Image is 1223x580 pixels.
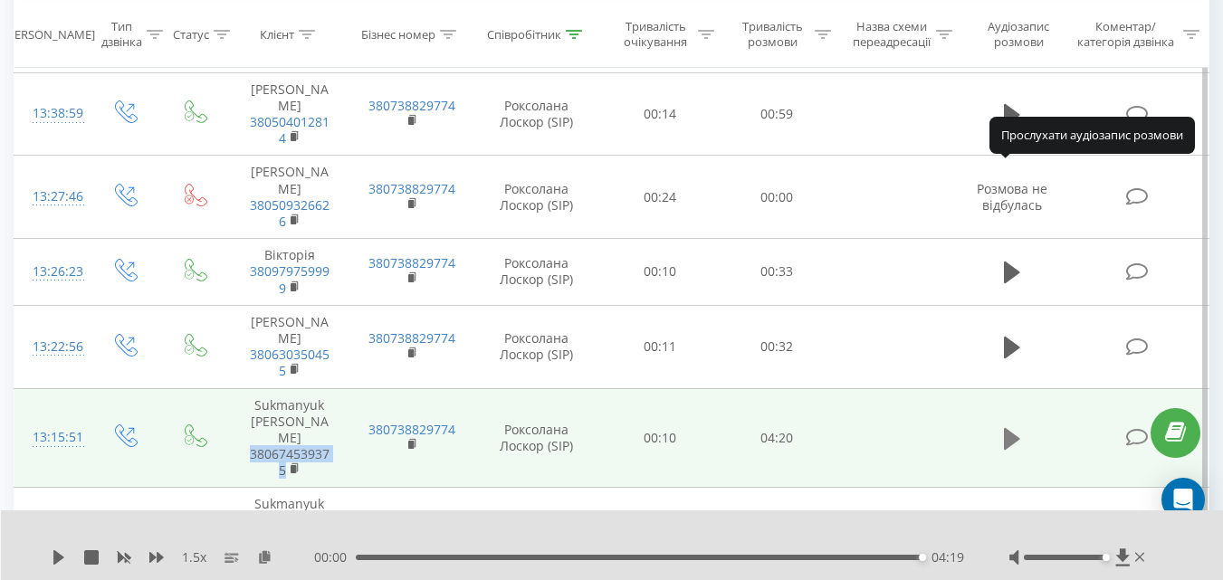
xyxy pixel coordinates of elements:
[250,196,330,230] a: 380509326626
[4,26,95,42] div: [PERSON_NAME]
[173,26,209,42] div: Статус
[250,262,330,296] a: 380979759999
[229,305,350,388] td: [PERSON_NAME]
[33,254,71,290] div: 13:26:23
[101,19,142,50] div: Тип дзвінка
[260,26,294,42] div: Клієнт
[229,388,350,488] td: Sukmanyuk [PERSON_NAME]
[472,72,602,156] td: Роксолана Лоскор (SIP)
[229,156,350,239] td: [PERSON_NAME]
[368,329,455,347] a: 380738829774
[368,97,455,114] a: 380738829774
[602,72,719,156] td: 00:14
[919,554,926,561] div: Accessibility label
[33,329,71,365] div: 13:22:56
[973,19,1065,50] div: Аудіозапис розмови
[314,548,356,566] span: 00:00
[487,26,561,42] div: Співробітник
[602,239,719,306] td: 00:10
[735,19,810,50] div: Тривалість розмови
[472,388,602,488] td: Роксолана Лоскор (SIP)
[602,156,719,239] td: 00:24
[182,548,206,566] span: 1.5 x
[602,388,719,488] td: 00:10
[618,19,693,50] div: Тривалість очікування
[719,239,836,306] td: 00:33
[229,72,350,156] td: [PERSON_NAME]
[719,156,836,239] td: 00:00
[368,180,455,197] a: 380738829774
[472,156,602,239] td: Роксолана Лоскор (SIP)
[602,305,719,388] td: 00:11
[368,254,455,271] a: 380738829774
[932,548,964,566] span: 04:19
[472,305,602,388] td: Роксолана Лоскор (SIP)
[719,305,836,388] td: 00:32
[1103,554,1110,561] div: Accessibility label
[977,180,1047,214] span: Розмова не відбулась
[361,26,435,42] div: Бізнес номер
[1073,19,1179,50] div: Коментар/категорія дзвінка
[368,421,455,438] a: 380738829774
[472,239,602,306] td: Роксолана Лоскор (SIP)
[33,96,71,131] div: 13:38:59
[33,179,71,214] div: 13:27:46
[719,72,836,156] td: 00:59
[229,239,350,306] td: Вікторія
[250,346,330,379] a: 380630350455
[1161,478,1205,521] div: Open Intercom Messenger
[852,19,932,50] div: Назва схеми переадресації
[250,445,330,479] a: 380674539375
[33,420,71,455] div: 13:15:51
[989,117,1195,153] div: Прослухати аудіозапис розмови
[719,388,836,488] td: 04:20
[250,113,330,147] a: 380504012814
